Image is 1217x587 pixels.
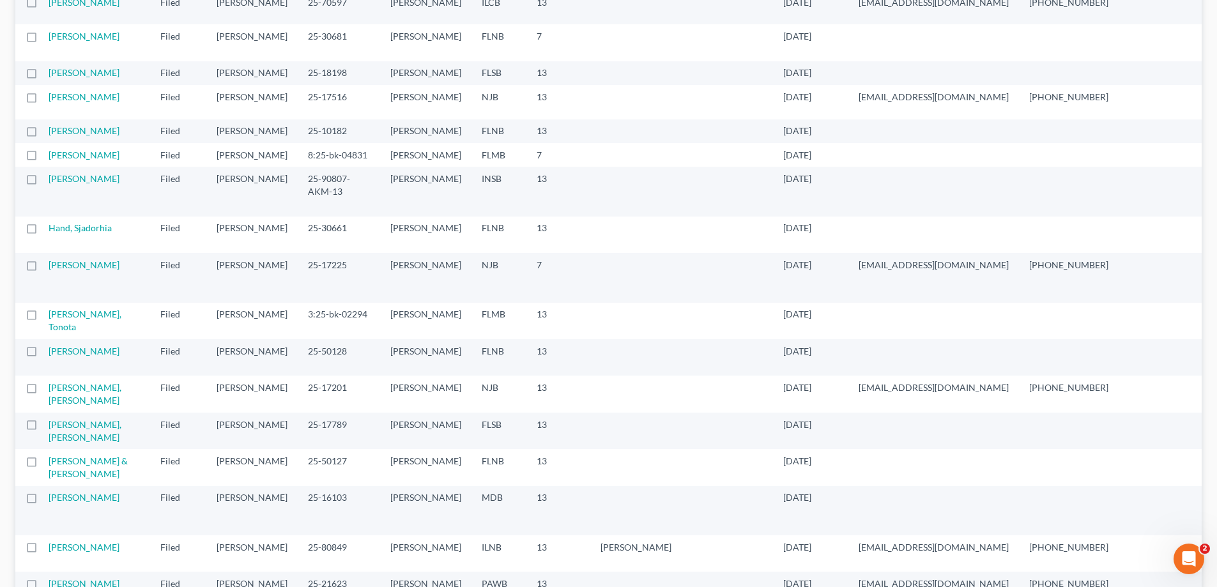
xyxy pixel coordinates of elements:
td: FLMB [471,143,526,167]
td: Filed [150,535,206,572]
td: NJB [471,253,526,302]
td: [PERSON_NAME] [206,119,298,143]
td: 25-80849 [298,535,380,572]
a: [PERSON_NAME] [49,259,119,270]
td: [PERSON_NAME] [380,24,471,61]
td: 13 [526,486,590,535]
td: FLNB [471,24,526,61]
td: [DATE] [773,535,848,572]
td: Filed [150,143,206,167]
td: 13 [526,376,590,412]
td: [PERSON_NAME] [206,486,298,535]
td: 25-17201 [298,376,380,412]
td: [PERSON_NAME] [206,24,298,61]
td: [PERSON_NAME] [380,376,471,412]
td: 25-10182 [298,119,380,143]
td: Filed [150,486,206,535]
pre: [PHONE_NUMBER] [1029,91,1108,103]
a: [PERSON_NAME] [49,125,119,136]
a: [PERSON_NAME] [49,149,119,160]
a: [PERSON_NAME] [49,91,119,102]
td: 13 [526,119,590,143]
td: 7 [526,143,590,167]
pre: [EMAIL_ADDRESS][DOMAIN_NAME] [859,381,1009,394]
td: FLNB [471,339,526,376]
td: [PERSON_NAME] [206,303,298,339]
td: 7 [526,24,590,61]
pre: [EMAIL_ADDRESS][DOMAIN_NAME] [859,259,1009,271]
td: [DATE] [773,449,848,485]
td: FLSB [471,61,526,85]
td: [PERSON_NAME] [206,253,298,302]
pre: [EMAIL_ADDRESS][DOMAIN_NAME] [859,91,1009,103]
a: [PERSON_NAME] [49,173,119,184]
td: ILNB [471,535,526,572]
td: 25-17789 [298,413,380,449]
td: Filed [150,376,206,412]
td: FLNB [471,449,526,485]
td: [PERSON_NAME] [380,535,471,572]
td: [DATE] [773,339,848,376]
td: 25-30661 [298,217,380,253]
pre: [PHONE_NUMBER] [1029,541,1108,554]
td: 13 [526,339,590,376]
td: Filed [150,85,206,119]
td: [PERSON_NAME] [380,85,471,119]
td: 3:25-bk-02294 [298,303,380,339]
td: [DATE] [773,85,848,119]
td: FLSB [471,413,526,449]
td: Filed [150,119,206,143]
td: 25-17516 [298,85,380,119]
td: [PERSON_NAME] [380,217,471,253]
a: [PERSON_NAME], [PERSON_NAME] [49,382,121,406]
td: [PERSON_NAME] [380,61,471,85]
td: 8:25-bk-04831 [298,143,380,167]
td: [PERSON_NAME] [380,303,471,339]
td: 13 [526,449,590,485]
td: [DATE] [773,486,848,535]
td: [PERSON_NAME] [206,449,298,485]
a: [PERSON_NAME] [49,346,119,356]
pre: [EMAIL_ADDRESS][DOMAIN_NAME] [859,541,1009,554]
td: Filed [150,339,206,376]
td: Filed [150,449,206,485]
td: [DATE] [773,167,848,216]
td: [PERSON_NAME] [206,143,298,167]
td: 25-50128 [298,339,380,376]
td: 25-17225 [298,253,380,302]
td: [DATE] [773,303,848,339]
td: 13 [526,167,590,216]
td: 25-30681 [298,24,380,61]
a: [PERSON_NAME] [49,492,119,503]
td: 13 [526,217,590,253]
td: INSB [471,167,526,216]
td: [DATE] [773,61,848,85]
td: [PERSON_NAME] [206,535,298,572]
pre: [PHONE_NUMBER] [1029,381,1108,394]
td: 13 [526,85,590,119]
td: FLNB [471,119,526,143]
td: [PERSON_NAME] [206,217,298,253]
td: FLNB [471,217,526,253]
span: 2 [1200,544,1210,554]
td: [PERSON_NAME] [206,413,298,449]
iframe: Intercom live chat [1174,544,1204,574]
a: Hand, Sjadorhia [49,222,112,233]
pre: [PHONE_NUMBER] [1029,259,1108,271]
td: Filed [150,217,206,253]
td: [DATE] [773,143,848,167]
td: [DATE] [773,413,848,449]
a: [PERSON_NAME], Tonota [49,309,121,332]
a: [PERSON_NAME] & [PERSON_NAME] [49,455,128,479]
td: Filed [150,413,206,449]
td: 25-16103 [298,486,380,535]
td: NJB [471,376,526,412]
td: [PERSON_NAME] [380,253,471,302]
td: 13 [526,535,590,572]
td: [PERSON_NAME] [380,143,471,167]
td: 25-50127 [298,449,380,485]
td: 7 [526,253,590,302]
td: [DATE] [773,217,848,253]
td: [DATE] [773,24,848,61]
td: MDB [471,486,526,535]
